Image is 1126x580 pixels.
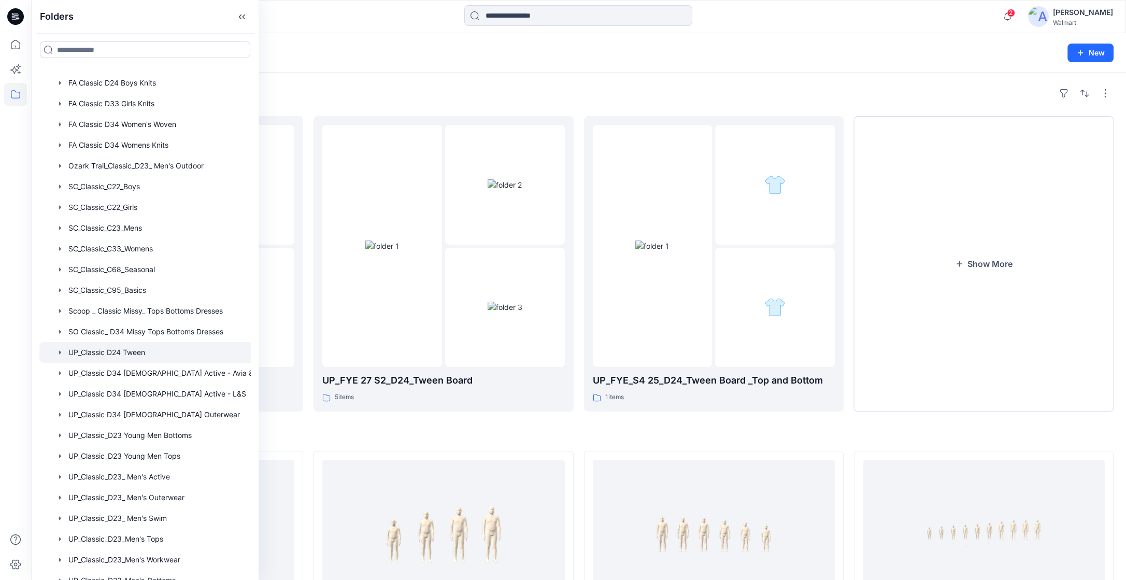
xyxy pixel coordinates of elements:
[44,428,1114,441] h4: Styles
[488,302,522,313] img: folder 3
[1007,9,1015,17] span: 2
[313,116,573,412] a: folder 1folder 2folder 3UP_FYE 27 S2_D24_Tween Board5items
[1067,44,1114,62] button: New
[335,392,354,403] p: 5 items
[1053,6,1113,19] div: [PERSON_NAME]
[322,373,564,388] p: UP_FYE 27 S2_D24_Tween Board
[365,241,399,251] img: folder 1
[854,116,1114,412] button: Show More
[584,116,844,412] a: folder 1folder 2folder 3UP_FYE_S4 25_D24_Tween Board _Top and Bottom1items
[1053,19,1113,26] div: Walmart
[1028,6,1049,27] img: avatar
[764,296,786,318] img: folder 3
[488,179,522,190] img: folder 2
[593,373,835,388] p: UP_FYE_S4 25_D24_Tween Board _Top and Bottom
[635,241,669,251] img: folder 1
[764,174,786,195] img: folder 2
[605,392,624,403] p: 1 items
